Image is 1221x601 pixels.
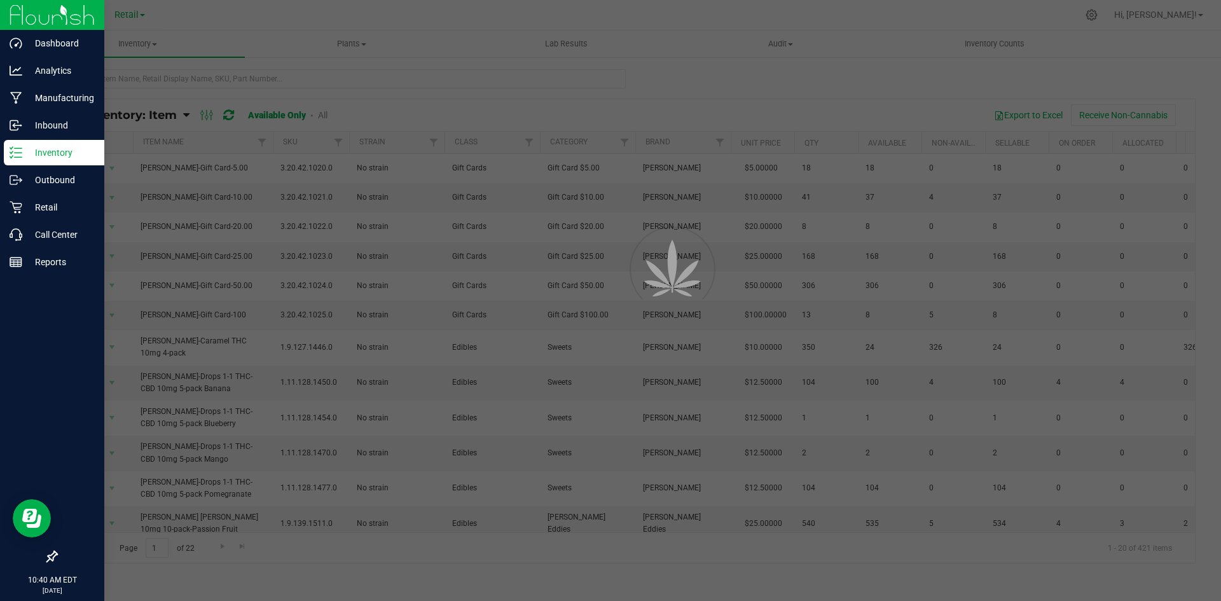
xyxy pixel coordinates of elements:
[10,64,22,77] inline-svg: Analytics
[22,254,99,270] p: Reports
[22,227,99,242] p: Call Center
[6,586,99,595] p: [DATE]
[10,92,22,104] inline-svg: Manufacturing
[10,37,22,50] inline-svg: Dashboard
[10,256,22,268] inline-svg: Reports
[22,90,99,106] p: Manufacturing
[10,174,22,186] inline-svg: Outbound
[22,172,99,188] p: Outbound
[22,63,99,78] p: Analytics
[10,201,22,214] inline-svg: Retail
[22,145,99,160] p: Inventory
[22,36,99,51] p: Dashboard
[22,118,99,133] p: Inbound
[6,574,99,586] p: 10:40 AM EDT
[13,499,51,537] iframe: Resource center
[22,200,99,215] p: Retail
[10,146,22,159] inline-svg: Inventory
[10,119,22,132] inline-svg: Inbound
[10,228,22,241] inline-svg: Call Center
